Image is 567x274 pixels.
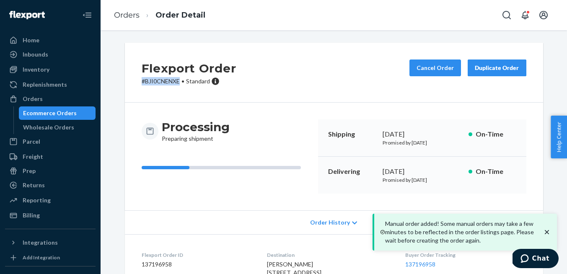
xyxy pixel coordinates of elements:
div: Parcel [23,137,40,146]
a: Wholesale Orders [19,121,96,134]
button: Open Search Box [498,7,515,23]
div: Wholesale Orders [23,123,74,132]
p: On-Time [476,167,516,176]
button: Open account menu [535,7,552,23]
button: Duplicate Order [468,59,526,76]
p: Delivering [328,167,376,176]
a: 137196958 [405,261,435,268]
div: Integrations [23,238,58,247]
a: Parcel [5,135,96,148]
div: Replenishments [23,80,67,89]
button: Close Navigation [79,7,96,23]
div: Add Integration [23,254,60,261]
p: On-Time [476,129,516,139]
h3: Processing [162,119,230,134]
a: Add Integration [5,253,96,263]
div: Preparing shipment [162,119,230,143]
button: Integrations [5,236,96,249]
a: Home [5,34,96,47]
a: Reporting [5,194,96,207]
a: Freight [5,150,96,163]
div: Duplicate Order [475,64,519,72]
div: Billing [23,211,40,220]
a: Prep [5,164,96,178]
button: Open notifications [517,7,533,23]
div: [DATE] [383,129,462,139]
button: Help Center [551,116,567,158]
a: Returns [5,178,96,192]
p: Promised by [DATE] [383,176,462,184]
div: Inbounds [23,50,48,59]
p: Shipping [328,129,376,139]
svg: close toast [543,228,551,236]
div: [DATE] [383,167,462,176]
div: Returns [23,181,45,189]
button: Cancel Order [409,59,461,76]
div: Freight [23,153,43,161]
a: Inbounds [5,48,96,61]
dt: Destination [267,251,392,258]
a: Replenishments [5,78,96,91]
a: Billing [5,209,96,222]
dt: Buyer Order Tracking [405,251,526,258]
div: Orders [23,95,43,103]
span: • [181,78,184,85]
div: Inventory [23,65,49,74]
p: Manual order added! Some manual orders may take a few minutes to be reflected in the order listin... [385,220,534,245]
span: Order History [310,218,350,227]
dt: Flexport Order ID [142,251,254,258]
div: Ecommerce Orders [23,109,77,117]
a: Order Detail [155,10,205,20]
dd: 137196958 [142,260,254,269]
p: # BJI0CNENXE [142,77,236,85]
div: Reporting [23,196,51,204]
div: Prep [23,167,36,175]
img: Flexport logo [9,11,45,19]
div: Home [23,36,39,44]
ol: breadcrumbs [107,3,212,28]
a: Orders [5,92,96,106]
h2: Flexport Order [142,59,236,77]
span: Standard [186,78,210,85]
iframe: Opens a widget where you can chat to one of our agents [513,249,559,270]
p: Promised by [DATE] [383,139,462,146]
a: Inventory [5,63,96,76]
a: Orders [114,10,140,20]
a: Ecommerce Orders [19,106,96,120]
